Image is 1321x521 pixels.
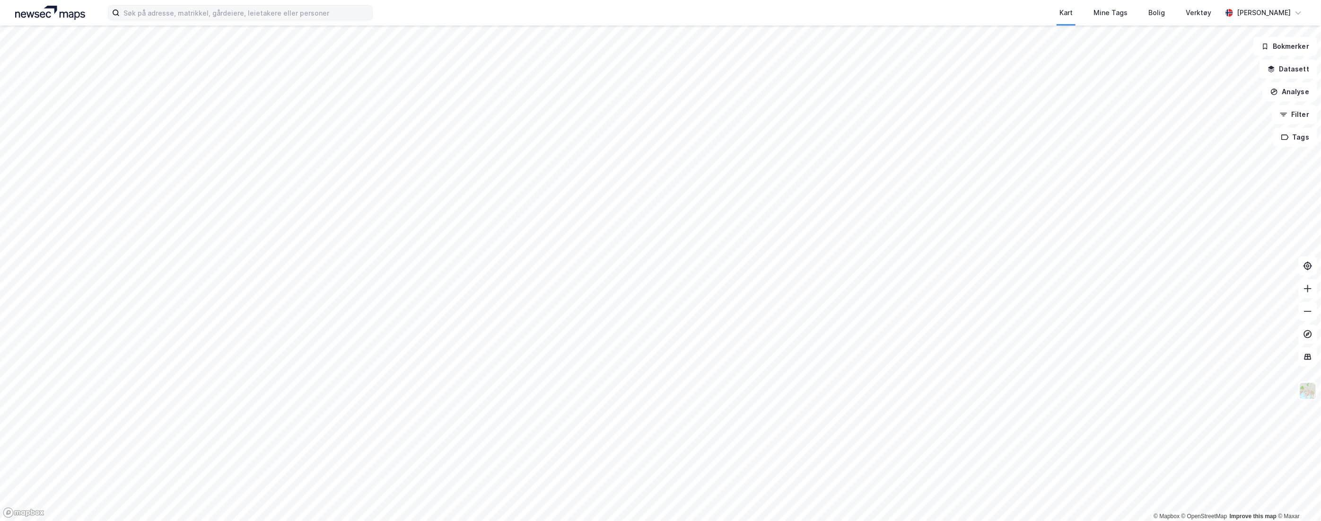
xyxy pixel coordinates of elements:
input: Søk på adresse, matrikkel, gårdeiere, leietakere eller personer [120,6,372,20]
div: Verktøy [1186,7,1211,18]
div: Bolig [1148,7,1165,18]
div: Mine Tags [1094,7,1128,18]
iframe: Chat Widget [1274,476,1321,521]
div: Kart [1059,7,1073,18]
img: logo.a4113a55bc3d86da70a041830d287a7e.svg [15,6,85,20]
div: Kontrollprogram for chat [1274,476,1321,521]
div: [PERSON_NAME] [1237,7,1291,18]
